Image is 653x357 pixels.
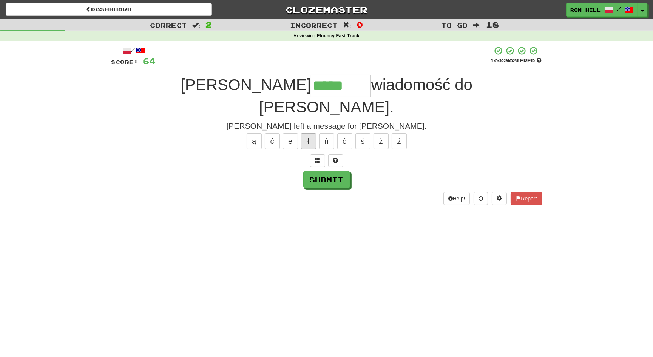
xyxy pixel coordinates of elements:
span: : [192,22,201,28]
a: Clozemaster [223,3,429,16]
button: Switch sentence to multiple choice alt+p [310,154,325,167]
span: Score: [111,59,139,65]
span: / [617,6,621,11]
span: 0 [357,20,363,29]
button: Single letter hint - you only get 1 per sentence and score half the points! alt+h [328,154,343,167]
span: 64 [143,56,156,66]
span: 2 [205,20,212,29]
button: ć [265,133,280,149]
button: ę [283,133,298,149]
strong: Fluency Fast Track [317,33,360,38]
button: ą [247,133,262,149]
button: Submit [303,171,350,188]
button: ń [319,133,334,149]
div: Mastered [491,57,542,64]
button: ó [337,133,352,149]
button: Round history (alt+y) [474,192,488,205]
span: [PERSON_NAME] [181,76,311,94]
button: ś [355,133,370,149]
button: Help! [443,192,470,205]
button: Report [511,192,542,205]
button: ź [392,133,407,149]
span: 100 % [491,57,506,63]
span: : [343,22,351,28]
div: / [111,46,156,55]
span: : [473,22,481,28]
a: Ron_Hill / [566,3,638,17]
span: Ron_Hill [570,6,601,13]
span: 18 [486,20,499,29]
button: ł [301,133,316,149]
button: ż [374,133,389,149]
a: Dashboard [6,3,212,16]
div: [PERSON_NAME] left a message for [PERSON_NAME]. [111,120,542,132]
span: wiadomość do [PERSON_NAME]. [259,76,472,116]
span: To go [441,21,468,29]
span: Correct [150,21,187,29]
span: Incorrect [290,21,338,29]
